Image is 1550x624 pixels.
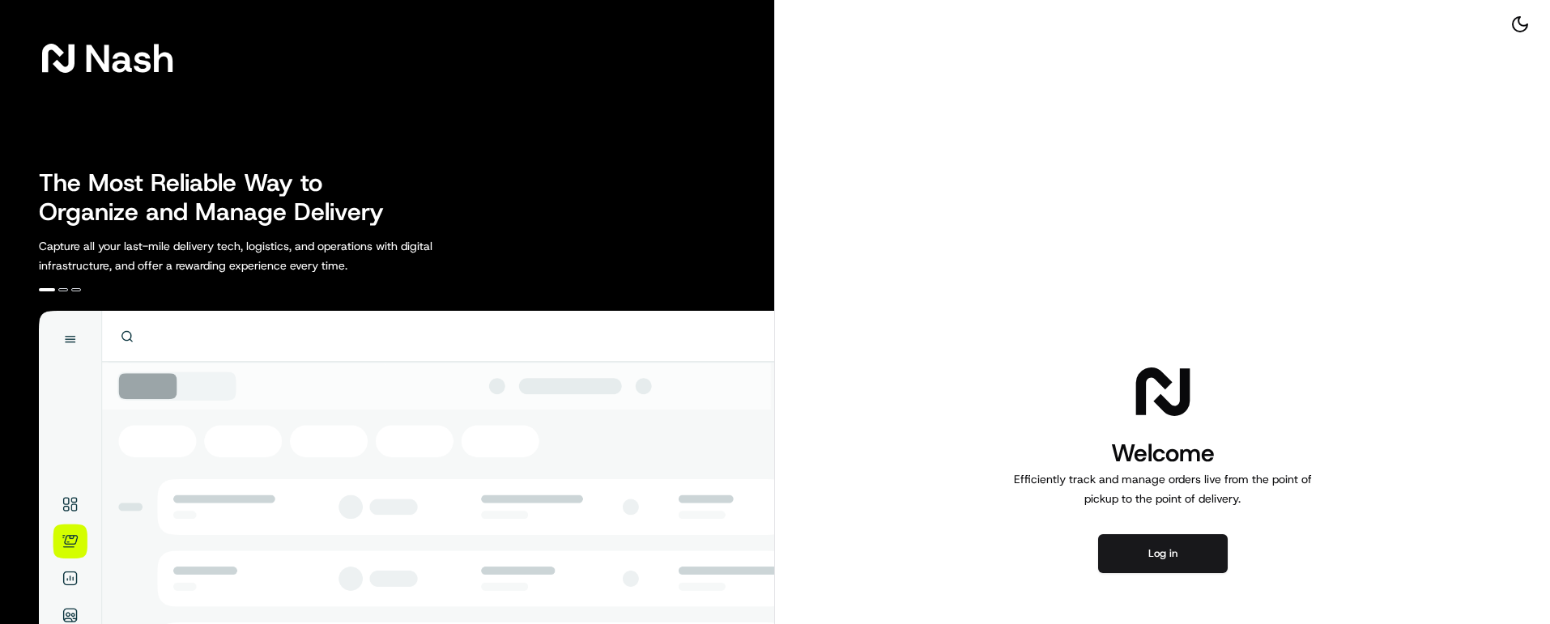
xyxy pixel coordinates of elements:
[39,236,505,275] p: Capture all your last-mile delivery tech, logistics, and operations with digital infrastructure, ...
[1098,534,1228,573] button: Log in
[1007,437,1318,469] h1: Welcome
[1007,469,1318,508] p: Efficiently track and manage orders live from the point of pickup to the point of delivery.
[84,42,174,74] span: Nash
[39,168,402,227] h2: The Most Reliable Way to Organize and Manage Delivery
